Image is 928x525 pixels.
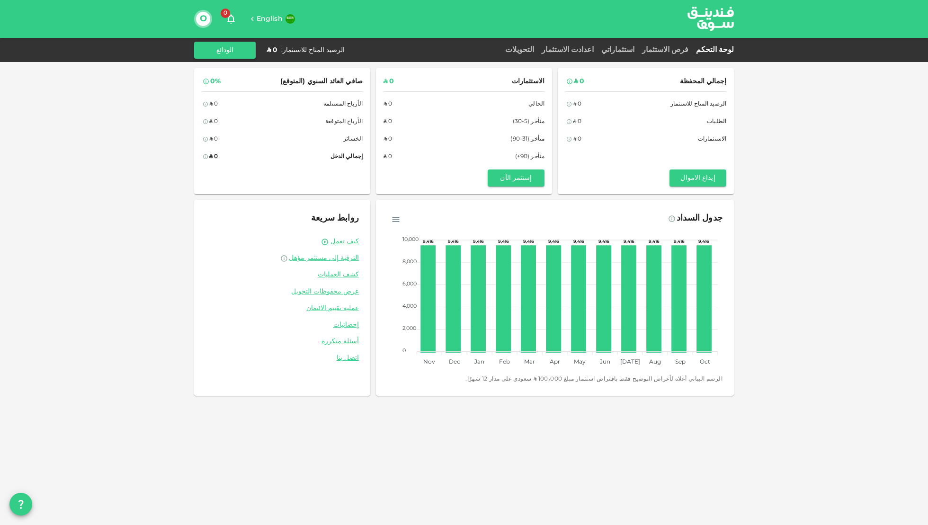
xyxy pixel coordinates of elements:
tspan: 4,000 [402,304,417,309]
span: الاستثمارات [698,134,726,144]
span: الخسائر [343,134,363,144]
div: ʢ 0 [209,134,218,144]
span: English [257,16,283,22]
tspan: [DATE] [620,359,640,365]
div: ʢ 0 [573,117,581,127]
span: روابط سريعة [311,214,359,222]
span: متأخر (5-30) [513,117,544,127]
span: صافي العائد السنوي (المتوقع) [280,76,363,88]
div: ʢ 0 [384,152,392,162]
a: التحويلات [501,46,538,53]
tspan: Aug [649,359,661,365]
span: الأرباح المستلمة [323,99,363,109]
div: 0% [210,76,221,88]
tspan: Nov [423,359,435,365]
tspan: 6,000 [402,282,417,286]
a: logo [687,0,734,37]
span: الأرباح المتوقعة [325,117,363,127]
div: الرصيد المتاح للاستثمار : [281,45,345,55]
a: عرض محفوظات التحويل [205,287,359,296]
tspan: Jun [599,359,610,365]
button: الودائع [194,42,256,59]
a: كشف العمليات [205,270,359,279]
a: استثماراتي [598,46,638,53]
div: ʢ 0 [574,76,584,88]
tspan: May [574,359,586,365]
a: كيف تعمل [330,237,359,246]
div: ʢ 0 [384,117,392,127]
tspan: Feb [499,359,510,365]
div: ʢ 0 [384,134,392,144]
span: 0 [221,9,230,18]
tspan: Jan [474,359,484,365]
tspan: Dec [449,359,460,365]
a: عملية تقييم الائتمان [205,304,359,313]
button: O [196,12,210,26]
tspan: Oct [700,359,711,365]
button: إيداع الاموال [669,169,726,187]
div: ʢ 0 [209,99,218,109]
span: الحالي [528,99,544,109]
tspan: 8,000 [402,259,417,264]
a: إحصائيات [205,320,359,329]
a: الترقية إلى مستثمر مؤهل [205,254,359,263]
div: ʢ 0 [209,152,218,162]
span: إجمالي المحفظة [680,76,726,88]
div: ʢ 0 [209,117,218,127]
tspan: Sep [675,359,686,365]
div: ʢ 0 [573,99,581,109]
div: ʢ 0 [384,76,394,88]
button: إستثمر الآن [488,169,544,187]
button: question [9,493,32,516]
tspan: 10,000 [402,237,419,242]
span: متأخر (90+) [515,152,544,162]
span: الرسم البياني أعلاه لأغراض التوضيح فقط بافتراض استثمار مبلغ 100،000 ʢ سعودي على مدار 12 شهرًا. [387,375,723,384]
span: الرصيد المتاح للاستثمار [670,99,726,109]
span: الترقية إلى مستثمر مؤهل [289,255,359,261]
span: الطلبات [707,117,726,127]
tspan: Mar [524,359,535,365]
a: أسئلة متكررة [205,337,359,346]
span: إجمالي الدخل [330,152,363,162]
a: اعدادت الاستثمار [538,46,598,53]
div: ʢ 0 [267,45,277,55]
tspan: 2,000 [402,326,416,331]
div: ʢ 0 [384,99,392,109]
tspan: 0 [402,348,406,353]
div: ʢ 0 [573,134,581,144]
img: flag-sa.b9a346574cdc8950dd34b50780441f57.svg [286,14,295,24]
img: logo [675,0,746,37]
span: متأخر (31-90) [510,134,544,144]
a: فرص الاستثمار [638,46,692,53]
span: الاستثمارات [512,76,544,88]
tspan: Apr [550,359,560,365]
a: اتصل بنا [205,354,359,363]
button: 0 [222,9,241,28]
a: لوحة التحكم [692,46,734,53]
div: جدول السداد [677,211,723,226]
